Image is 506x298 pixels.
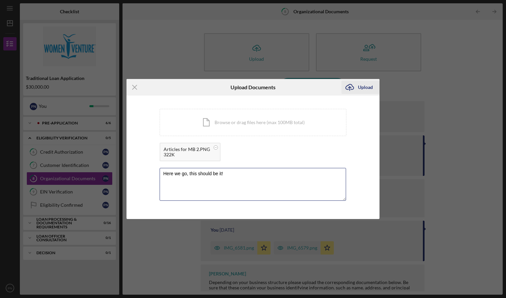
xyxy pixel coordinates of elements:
[358,81,373,94] div: Upload
[341,81,379,94] button: Upload
[160,168,346,200] textarea: Here we go, this should be it!
[164,152,210,157] div: 322K
[164,147,210,152] div: Articles for MB 2.PNG
[230,84,276,90] h6: Upload Documents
